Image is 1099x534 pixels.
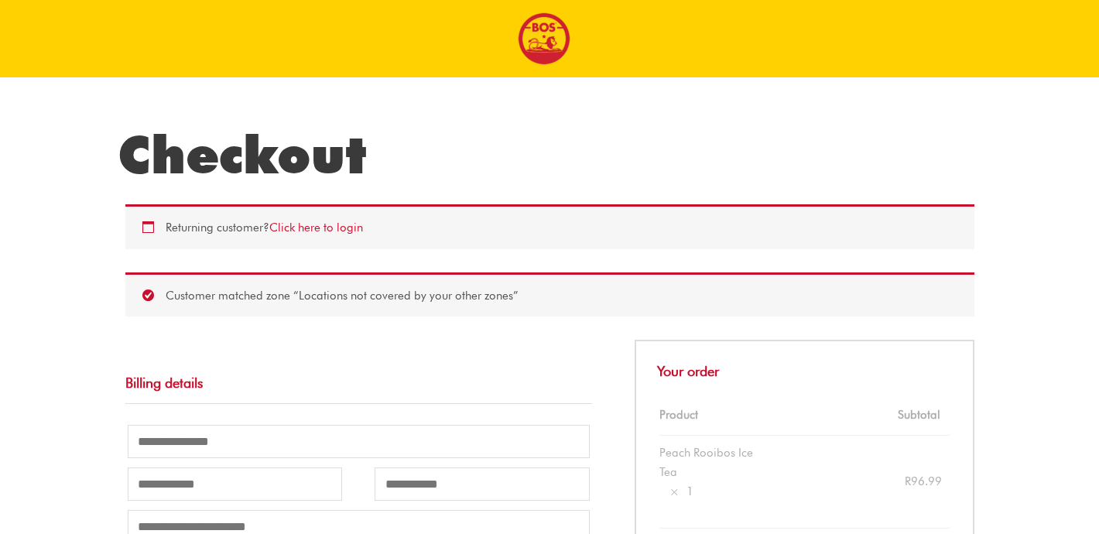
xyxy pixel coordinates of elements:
h3: Your order [635,340,974,394]
h3: Billing details [125,358,592,403]
img: BOS logo finals-200px [518,12,570,65]
a: Click here to login [269,221,363,234]
div: Customer matched zone “Locations not covered by your other zones” [125,272,974,317]
h1: Checkout [118,124,982,186]
div: Returning customer? [125,204,974,249]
